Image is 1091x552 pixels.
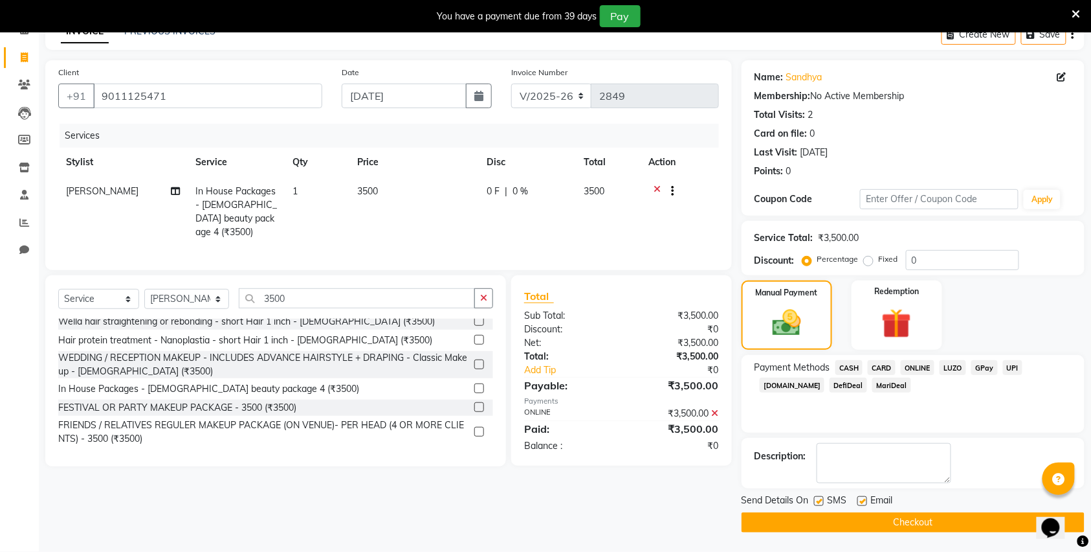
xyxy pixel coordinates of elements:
[514,421,621,437] div: Paid:
[828,494,847,510] span: SMS
[755,89,1072,103] div: No Active Membership
[514,309,621,323] div: Sub Total:
[755,450,806,463] div: Description:
[285,148,349,177] th: Qty
[239,288,475,308] input: Search or Scan
[514,378,621,393] div: Payable:
[66,185,138,197] span: [PERSON_NAME]
[819,231,859,245] div: ₹3,500.00
[600,5,641,27] button: Pay
[835,360,863,375] span: CASH
[755,89,811,103] div: Membership:
[830,378,867,393] span: DefiDeal
[58,84,94,108] button: +91
[755,146,798,159] div: Last Visit:
[60,124,729,148] div: Services
[1037,500,1078,539] iframe: chat widget
[641,148,719,177] th: Action
[786,165,791,178] div: 0
[639,363,729,377] div: ₹0
[512,185,528,198] span: 0 %
[514,439,621,453] div: Balance :
[349,148,479,177] th: Price
[755,108,806,122] div: Total Visits:
[514,350,621,363] div: Total:
[437,10,597,23] div: You have a payment due from 39 days
[511,67,568,78] label: Invoice Number
[58,419,469,446] div: FRIENDS / RELATIVES REGULER MAKEUP PACKAGE (ON VENUE)- PER HEAD (4 OR MORE CLIENTS) - 3500 (₹3500)
[621,421,728,437] div: ₹3,500.00
[58,148,188,177] th: Stylist
[871,494,893,510] span: Email
[872,378,911,393] span: MariDeal
[764,306,810,339] img: _cash.svg
[971,360,998,375] span: GPay
[860,189,1019,209] input: Enter Offer / Coupon Code
[621,309,728,323] div: ₹3,500.00
[755,254,795,268] div: Discount:
[584,185,604,197] span: 3500
[942,25,1016,45] button: Create New
[755,231,813,245] div: Service Total:
[621,336,728,350] div: ₹3,500.00
[755,192,860,206] div: Coupon Code
[58,351,469,378] div: WEDDING / RECEPTION MAKEUP - INCLUDES ADVANCE HAIRSTYLE + DRAPING - Classic Makeup - [DEMOGRAPHIC...
[58,315,435,328] div: Wella hair straightening or rebonding - short Hair 1 inch - [DEMOGRAPHIC_DATA] (₹3500)
[1021,25,1066,45] button: Save
[479,148,576,177] th: Disc
[755,127,808,141] div: Card on file:
[58,67,79,78] label: Client
[874,286,919,297] label: Redemption
[58,334,432,347] div: Hair protein treatment - Nanoplastia - short Hair 1 inch - [DEMOGRAPHIC_DATA] (₹3500)
[487,185,500,198] span: 0 F
[188,148,285,177] th: Service
[755,361,830,374] span: Payment Methods
[817,253,859,265] label: Percentage
[357,185,378,197] span: 3500
[524,396,719,407] div: Payments
[621,350,728,363] div: ₹3,500.00
[195,185,277,238] span: In House Packages - [DEMOGRAPHIC_DATA] beauty package 4 (₹3500)
[742,512,1085,533] button: Checkout
[879,253,898,265] label: Fixed
[760,378,825,393] span: [DOMAIN_NAME]
[742,494,809,510] span: Send Details On
[576,148,641,177] th: Total
[1003,360,1023,375] span: UPI
[292,185,298,197] span: 1
[93,84,322,108] input: Search by Name/Mobile/Email/Code
[940,360,966,375] span: LUZO
[1024,190,1061,209] button: Apply
[58,401,296,415] div: FESTIVAL OR PARTY MAKEUP PACKAGE - 3500 (₹3500)
[514,407,621,420] div: ONLINE
[621,378,728,393] div: ₹3,500.00
[524,290,554,303] span: Total
[514,363,639,377] a: Add Tip
[868,360,896,375] span: CARD
[342,67,359,78] label: Date
[621,323,728,336] div: ₹0
[621,407,728,420] div: ₹3,500.00
[810,127,815,141] div: 0
[755,165,784,178] div: Points:
[786,71,822,84] a: Sandhya
[58,382,359,396] div: In House Packages - [DEMOGRAPHIC_DATA] beauty package 4 (₹3500)
[505,185,507,198] span: |
[800,146,828,159] div: [DATE]
[514,336,621,350] div: Net:
[756,287,818,299] label: Manual Payment
[872,305,921,342] img: _gift.svg
[514,323,621,336] div: Discount:
[755,71,784,84] div: Name:
[621,439,728,453] div: ₹0
[808,108,813,122] div: 2
[901,360,934,375] span: ONLINE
